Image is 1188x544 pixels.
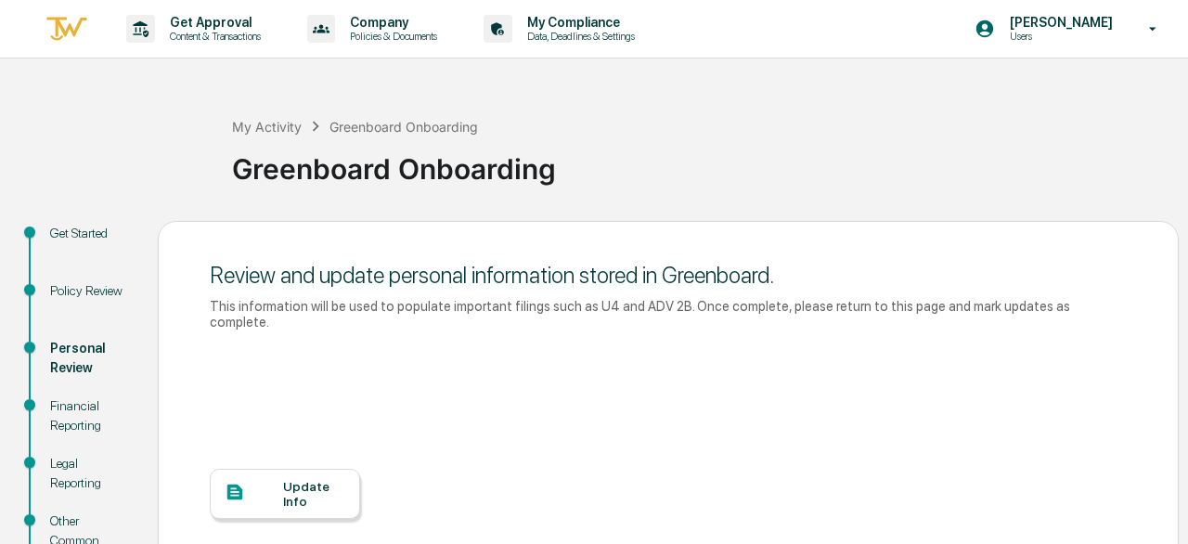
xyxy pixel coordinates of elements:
[335,30,446,43] p: Policies & Documents
[512,15,644,30] p: My Compliance
[232,137,1179,186] div: Greenboard Onboarding
[995,30,1122,43] p: Users
[995,15,1122,30] p: [PERSON_NAME]
[1129,483,1179,533] iframe: Open customer support
[210,262,1127,289] div: Review and update personal information stored in Greenboard.
[50,224,128,243] div: Get Started
[50,281,128,301] div: Policy Review
[45,14,89,45] img: logo
[512,30,644,43] p: Data, Deadlines & Settings
[50,396,128,435] div: Financial Reporting
[155,15,270,30] p: Get Approval
[155,30,270,43] p: Content & Transactions
[50,454,128,493] div: Legal Reporting
[232,119,302,135] div: My Activity
[329,119,478,135] div: Greenboard Onboarding
[335,15,446,30] p: Company
[210,298,1127,330] div: This information will be used to populate important filings such as U4 and ADV 2B. Once complete,...
[50,339,128,378] div: Personal Review
[283,479,345,509] div: Update Info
